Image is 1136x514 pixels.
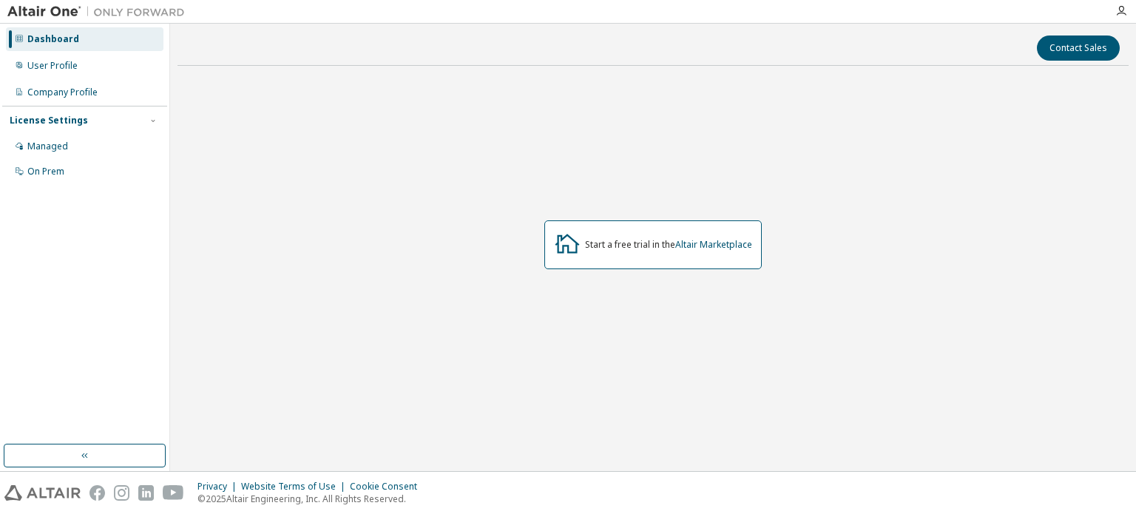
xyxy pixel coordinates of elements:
[27,141,68,152] div: Managed
[1037,35,1120,61] button: Contact Sales
[241,481,350,493] div: Website Terms of Use
[675,238,752,251] a: Altair Marketplace
[197,493,426,505] p: © 2025 Altair Engineering, Inc. All Rights Reserved.
[114,485,129,501] img: instagram.svg
[163,485,184,501] img: youtube.svg
[27,60,78,72] div: User Profile
[4,485,81,501] img: altair_logo.svg
[7,4,192,19] img: Altair One
[585,239,752,251] div: Start a free trial in the
[197,481,241,493] div: Privacy
[27,166,64,177] div: On Prem
[89,485,105,501] img: facebook.svg
[10,115,88,126] div: License Settings
[350,481,426,493] div: Cookie Consent
[27,87,98,98] div: Company Profile
[27,33,79,45] div: Dashboard
[138,485,154,501] img: linkedin.svg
